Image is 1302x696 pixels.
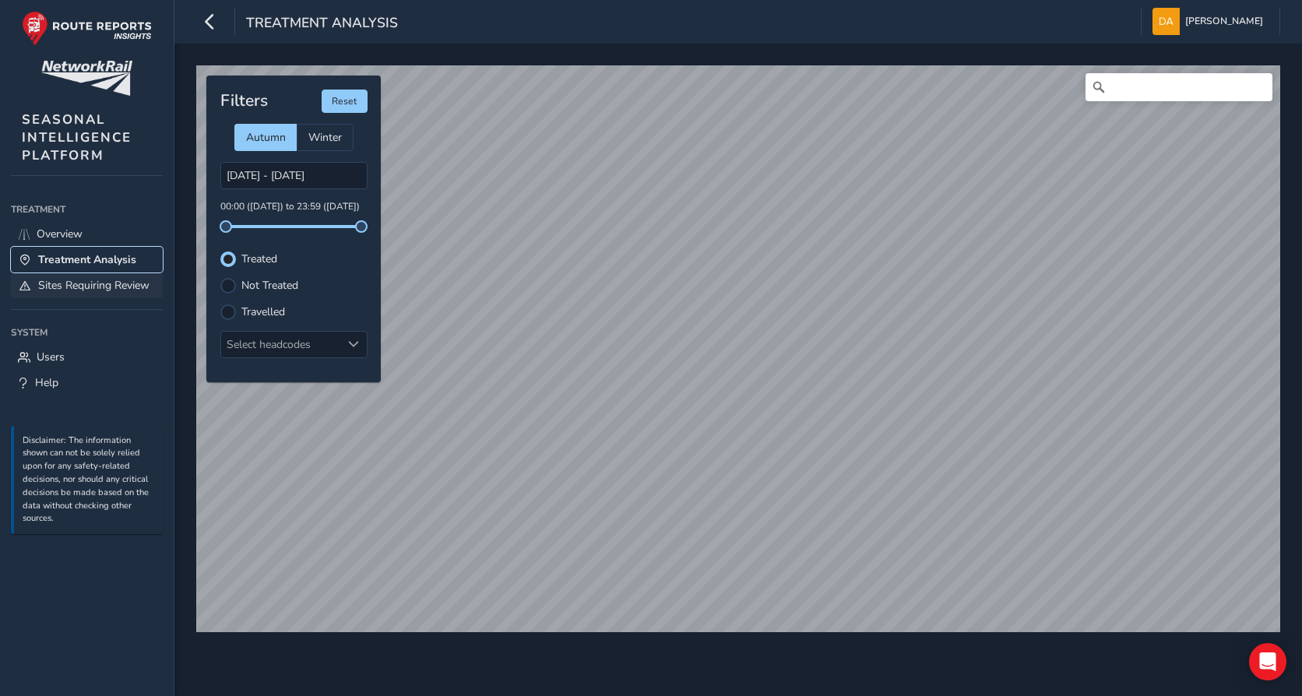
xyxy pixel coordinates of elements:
[11,221,163,247] a: Overview
[41,61,132,96] img: customer logo
[308,130,342,145] span: Winter
[1086,73,1272,101] input: Search
[241,254,277,265] label: Treated
[246,13,398,35] span: Treatment Analysis
[1185,8,1263,35] span: [PERSON_NAME]
[37,350,65,364] span: Users
[11,247,163,272] a: Treatment Analysis
[220,200,368,214] p: 00:00 ([DATE]) to 23:59 ([DATE])
[297,124,354,151] div: Winter
[1152,8,1269,35] button: [PERSON_NAME]
[22,11,152,46] img: rr logo
[221,332,341,357] div: Select headcodes
[322,90,368,113] button: Reset
[196,65,1280,632] canvas: Map
[11,198,163,221] div: Treatment
[23,434,155,526] p: Disclaimer: The information shown can not be solely relied upon for any safety-related decisions,...
[234,124,297,151] div: Autumn
[220,91,268,111] h4: Filters
[38,278,150,293] span: Sites Requiring Review
[35,375,58,390] span: Help
[1249,643,1286,680] div: Open Intercom Messenger
[11,272,163,298] a: Sites Requiring Review
[11,370,163,395] a: Help
[241,280,298,291] label: Not Treated
[37,227,83,241] span: Overview
[1152,8,1180,35] img: diamond-layout
[11,344,163,370] a: Users
[11,321,163,344] div: System
[246,130,286,145] span: Autumn
[38,252,136,267] span: Treatment Analysis
[241,307,285,318] label: Travelled
[22,111,132,164] span: SEASONAL INTELLIGENCE PLATFORM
